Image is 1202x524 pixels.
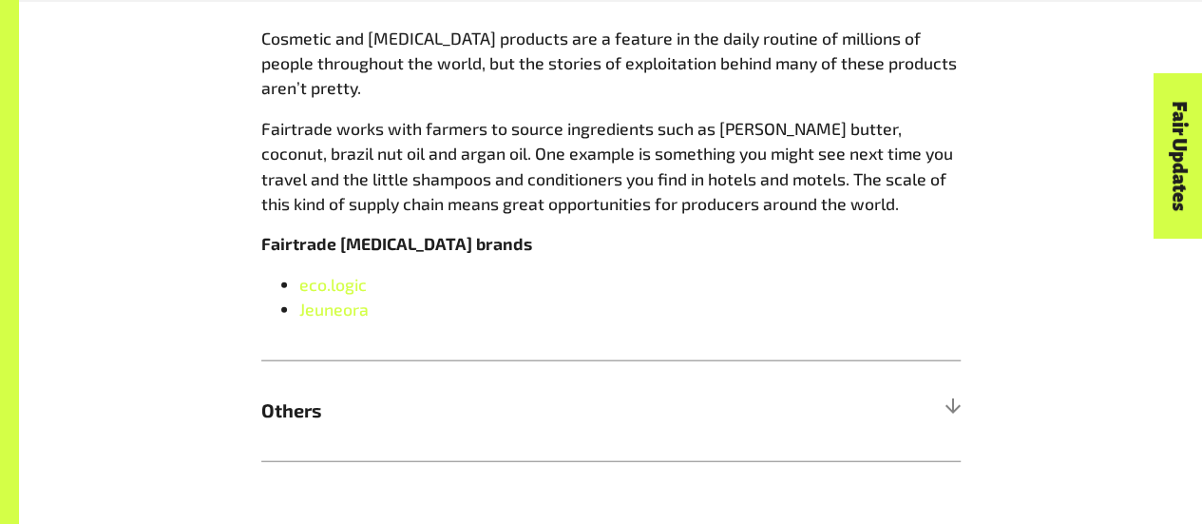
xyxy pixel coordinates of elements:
[261,397,786,425] span: Others
[299,299,369,320] a: Jeuneora
[299,274,367,295] a: eco.logic
[261,118,953,214] span: Fairtrade works with farmers to source ingredients such as [PERSON_NAME] butter, coconut, brazil ...
[261,233,532,254] b: Fairtrade [MEDICAL_DATA] brands
[261,28,957,99] span: Cosmetic and [MEDICAL_DATA] products are a feature in the daily routine of millions of people thr...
